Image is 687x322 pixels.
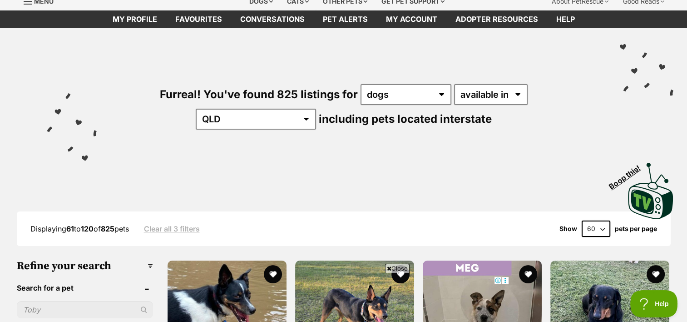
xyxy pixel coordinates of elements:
h3: Refine your search [17,260,153,272]
button: favourite [519,265,537,283]
iframe: Help Scout Beacon - Open [630,290,678,317]
img: PetRescue TV logo [628,163,673,219]
input: Toby [17,301,153,318]
span: including pets located interstate [319,112,492,126]
a: Adopter resources [446,10,547,28]
a: Boop this! [628,155,673,221]
button: favourite [647,265,665,283]
a: conversations [231,10,314,28]
strong: 120 [81,224,94,233]
a: My profile [104,10,166,28]
span: Boop this! [608,158,649,191]
a: Pet alerts [314,10,377,28]
strong: 61 [66,224,74,233]
button: favourite [264,265,282,283]
header: Search for a pet [17,284,153,292]
strong: 825 [101,224,114,233]
span: Show [559,225,577,232]
label: pets per page [615,225,657,232]
span: Displaying to of pets [30,224,129,233]
a: My account [377,10,446,28]
span: Furreal! You've found 825 listings for [160,88,358,101]
span: Close [385,264,410,273]
a: Clear all 3 filters [144,225,200,233]
a: Favourites [166,10,231,28]
iframe: Advertisement [178,277,509,317]
a: Help [547,10,584,28]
